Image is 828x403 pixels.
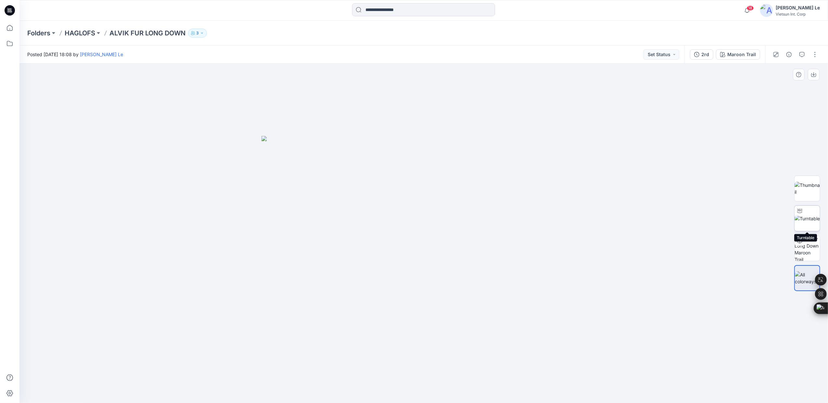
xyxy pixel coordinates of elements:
[27,29,50,38] a: Folders
[188,29,207,38] button: 3
[65,29,95,38] a: HAGLOFS
[701,51,709,58] div: 2rd
[760,4,773,17] img: avatar
[109,29,185,38] p: ALVIK FUR LONG DOWN
[80,52,123,57] a: [PERSON_NAME] Le
[716,49,760,60] button: Maroon Trail
[776,4,820,12] div: [PERSON_NAME] Le
[727,51,756,58] div: Maroon Trail
[27,51,123,58] span: Posted [DATE] 18:08 by
[795,271,820,285] img: All colorways
[784,49,794,60] button: Details
[690,49,713,60] button: 2rd
[795,236,820,261] img: Alvik Fur Long Down Maroon Trail
[795,182,820,195] img: Thumbnail
[776,12,820,17] div: Vietsun Int. Corp
[747,6,754,11] span: 18
[795,215,820,222] img: Turntable
[196,30,199,37] p: 3
[261,136,586,403] img: eyJhbGciOiJIUzI1NiIsImtpZCI6IjAiLCJzbHQiOiJzZXMiLCJ0eXAiOiJKV1QifQ.eyJkYXRhIjp7InR5cGUiOiJzdG9yYW...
